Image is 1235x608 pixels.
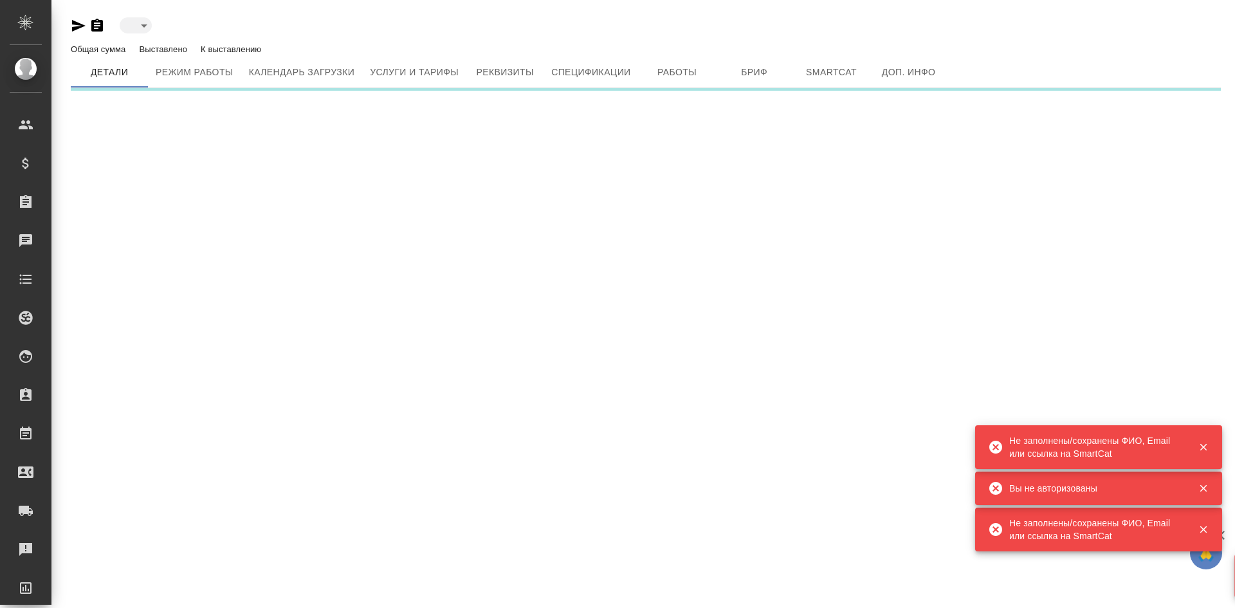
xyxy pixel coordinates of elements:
[78,64,140,80] span: Детали
[1009,517,1179,542] div: Не заполнены/сохранены ФИО, Email или ссылка на SmartCat
[1009,434,1179,460] div: Не заполнены/сохранены ФИО, Email или ссылка на SmartCat
[1190,441,1216,453] button: Закрыть
[1009,482,1179,495] div: Вы не авторизованы
[551,64,630,80] span: Спецификации
[71,18,86,33] button: Скопировать ссылку для ЯМессенджера
[120,17,152,33] div: ​
[474,64,536,80] span: Реквизиты
[724,64,785,80] span: Бриф
[156,64,233,80] span: Режим работы
[89,18,105,33] button: Скопировать ссылку
[878,64,940,80] span: Доп. инфо
[71,44,129,54] p: Общая сумма
[1190,483,1216,494] button: Закрыть
[801,64,863,80] span: Smartcat
[139,44,190,54] p: Выставлено
[370,64,459,80] span: Услуги и тарифы
[249,64,355,80] span: Календарь загрузки
[1190,524,1216,535] button: Закрыть
[646,64,708,80] span: Работы
[201,44,264,54] p: К выставлению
